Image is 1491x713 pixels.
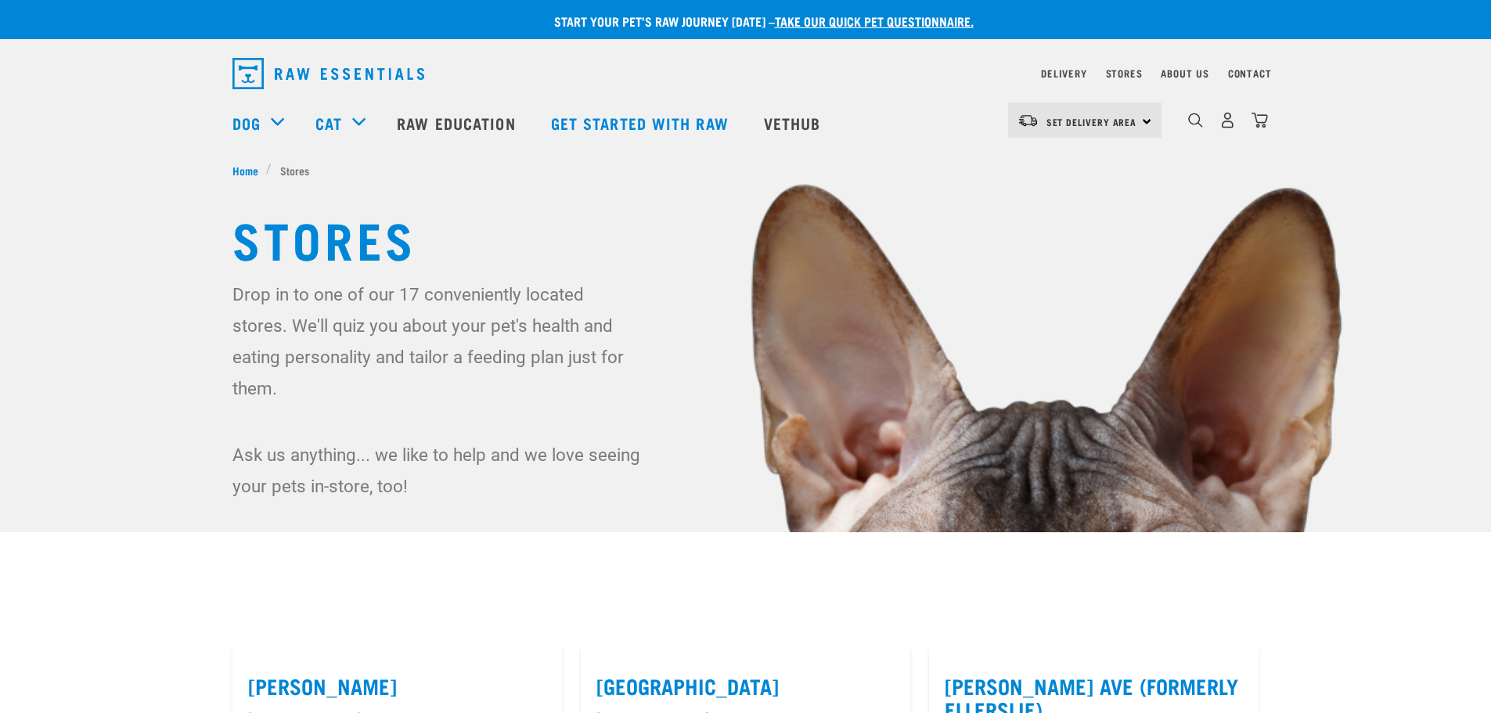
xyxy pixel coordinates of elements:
[1161,70,1208,76] a: About Us
[1252,112,1268,128] img: home-icon@2x.png
[1228,70,1272,76] a: Contact
[232,210,1259,266] h1: Stores
[775,17,974,24] a: take our quick pet questionnaire.
[381,92,535,154] a: Raw Education
[1219,112,1236,128] img: user.png
[1046,119,1137,124] span: Set Delivery Area
[232,162,1259,178] nav: breadcrumbs
[315,111,342,135] a: Cat
[1017,113,1039,128] img: van-moving.png
[220,52,1272,95] nav: dropdown navigation
[596,674,895,698] label: [GEOGRAPHIC_DATA]
[232,58,424,89] img: Raw Essentials Logo
[1188,113,1203,128] img: home-icon-1@2x.png
[232,111,261,135] a: Dog
[232,439,643,502] p: Ask us anything... we like to help and we love seeing your pets in-store, too!
[248,674,546,698] label: [PERSON_NAME]
[1106,70,1143,76] a: Stores
[232,162,258,178] span: Home
[748,92,841,154] a: Vethub
[232,279,643,404] p: Drop in to one of our 17 conveniently located stores. We'll quiz you about your pet's health and ...
[232,162,267,178] a: Home
[1041,70,1086,76] a: Delivery
[535,92,748,154] a: Get started with Raw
